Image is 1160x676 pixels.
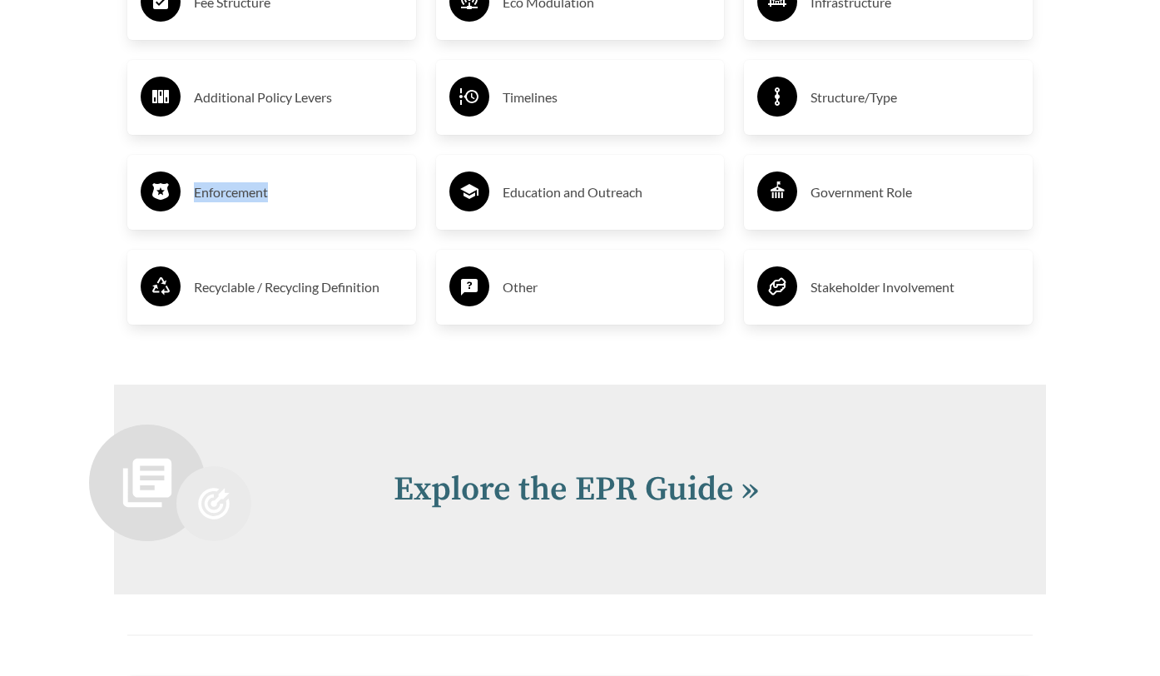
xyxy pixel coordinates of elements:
[194,84,403,111] h3: Additional Policy Levers
[194,274,403,301] h3: Recyclable / Recycling Definition
[811,179,1019,206] h3: Government Role
[394,469,759,510] a: Explore the EPR Guide »
[194,179,403,206] h3: Enforcement
[503,179,711,206] h3: Education and Outreach
[811,274,1019,301] h3: Stakeholder Involvement
[811,84,1019,111] h3: Structure/Type
[503,84,711,111] h3: Timelines
[503,274,711,301] h3: Other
